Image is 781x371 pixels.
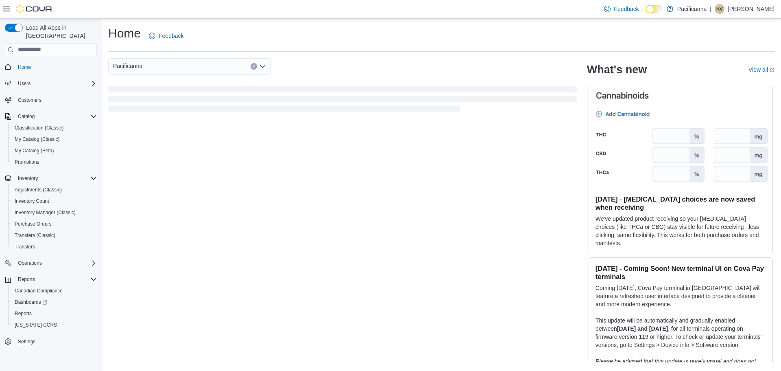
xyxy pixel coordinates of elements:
span: Transfers (Classic) [11,231,97,240]
span: Reports [11,309,97,318]
span: Purchase Orders [15,221,52,227]
span: Inventory Manager (Classic) [11,208,97,217]
button: Reports [8,308,100,319]
span: Dashboards [15,299,47,305]
p: Coming [DATE], Cova Pay terminal in [GEOGRAPHIC_DATA] will feature a refreshed user interface des... [596,284,766,308]
a: Inventory Manager (Classic) [11,208,79,217]
button: Operations [15,258,45,268]
span: Promotions [15,159,39,165]
h3: [DATE] - [MEDICAL_DATA] choices are now saved when receiving [596,195,766,211]
span: Transfers [15,244,35,250]
h1: Home [108,25,141,42]
span: Washington CCRS [11,320,97,330]
button: Clear input [251,63,257,70]
span: Classification (Classic) [15,125,64,131]
span: Home [18,64,31,70]
a: Transfers (Classic) [11,231,59,240]
span: Transfers (Classic) [15,232,55,239]
span: Inventory Manager (Classic) [15,209,76,216]
p: This update will be automatically and gradually enabled between , for all terminals operating on ... [596,316,766,349]
a: Dashboards [8,296,100,308]
button: Reports [2,274,100,285]
span: My Catalog (Classic) [15,136,60,143]
span: Promotions [11,157,97,167]
button: Inventory Manager (Classic) [8,207,100,218]
span: Operations [18,260,42,266]
button: Home [2,61,100,73]
a: My Catalog (Beta) [11,146,57,156]
span: My Catalog (Beta) [15,147,54,154]
span: Inventory [18,175,38,182]
button: Open list of options [260,63,266,70]
span: Inventory [15,173,97,183]
p: We've updated product receiving so your [MEDICAL_DATA] choices (like THCa or CBG) stay visible fo... [596,215,766,247]
a: Transfers [11,242,38,252]
strong: [DATE] and [DATE] [617,325,668,332]
input: Dark Mode [646,5,663,13]
a: Purchase Orders [11,219,55,229]
a: Canadian Compliance [11,286,66,296]
span: Operations [15,258,97,268]
button: Catalog [15,112,38,121]
span: Settings [18,338,35,345]
button: Inventory [15,173,41,183]
span: My Catalog (Beta) [11,146,97,156]
button: Inventory Count [8,195,100,207]
a: Promotions [11,157,43,167]
span: Reports [15,274,97,284]
span: Pacificanna [113,61,142,71]
span: Users [18,80,31,87]
button: My Catalog (Beta) [8,145,100,156]
p: [PERSON_NAME] [728,4,774,14]
span: Reports [15,310,32,317]
button: Classification (Classic) [8,122,100,134]
img: Cova [16,5,53,13]
button: Purchase Orders [8,218,100,230]
button: Users [15,79,34,88]
span: Adjustments (Classic) [11,185,97,195]
p: | [710,4,711,14]
a: Reports [11,309,35,318]
span: Transfers [11,242,97,252]
span: Settings [15,336,97,347]
button: Inventory [2,173,100,184]
button: Transfers (Classic) [8,230,100,241]
a: Classification (Classic) [11,123,67,133]
a: Customers [15,95,45,105]
button: Transfers [8,241,100,252]
a: Adjustments (Classic) [11,185,65,195]
h2: What's new [587,63,647,76]
a: Settings [15,337,39,347]
button: Users [2,78,100,89]
button: [US_STATE] CCRS [8,319,100,331]
nav: Complex example [5,58,97,369]
a: Inventory Count [11,196,52,206]
button: Adjustments (Classic) [8,184,100,195]
div: Rachael Veenstra [715,4,724,14]
span: Feedback [614,5,639,13]
span: Catalog [18,113,35,120]
button: Catalog [2,111,100,122]
span: Customers [18,97,41,103]
p: Pacificanna [677,4,707,14]
button: Reports [15,274,38,284]
span: Classification (Classic) [11,123,97,133]
svg: External link [770,68,774,72]
span: Inventory Count [11,196,97,206]
span: Dashboards [11,297,97,307]
button: Operations [2,257,100,269]
span: Catalog [15,112,97,121]
button: My Catalog (Classic) [8,134,100,145]
button: Customers [2,94,100,106]
span: Reports [18,276,35,283]
a: Home [15,62,34,72]
a: Feedback [146,28,187,44]
a: Dashboards [11,297,50,307]
span: Customers [15,95,97,105]
a: View allExternal link [748,66,774,73]
span: Loading [108,88,577,114]
span: My Catalog (Classic) [11,134,97,144]
a: [US_STATE] CCRS [11,320,60,330]
span: RV [716,4,723,14]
